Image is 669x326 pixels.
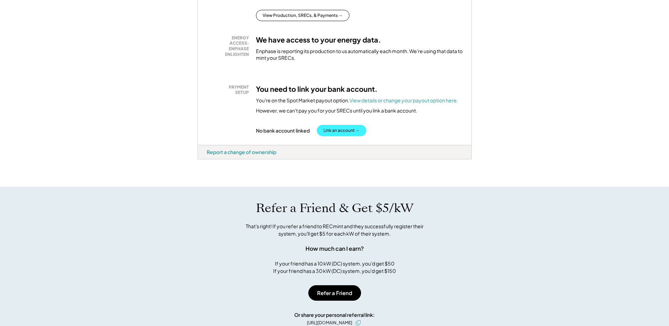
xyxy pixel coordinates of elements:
div: No bank account linked [256,127,310,134]
h3: We have access to your energy data. [256,35,381,44]
a: View details or change your payout option here. [349,97,458,103]
div: Report a change of ownership [207,149,276,155]
div: If your friend has a 10 kW (DC) system, you'd get $50 If your friend has a 30 kW (DC) system, you... [273,260,396,275]
div: You're on the Spot Market payout option. [256,97,458,104]
button: Link an account → [317,125,366,136]
div: Enphase is reporting its production to us automatically each month. We're using that data to mint... [256,48,463,62]
h3: You need to link your bank account. [256,84,378,94]
div: Or share your personal referral link: [294,311,375,319]
div: PAYMENT SETUP [210,84,249,95]
div: [URL][DOMAIN_NAME] [307,320,352,326]
button: Refer a Friend [308,285,361,301]
div: ENERGY ACCESS: ENPHASE ENLIGHTEN [210,35,249,57]
button: View Production, SRECs, & Payments → [256,10,349,21]
div: How much can I earn? [305,244,364,253]
h1: Refer a Friend & Get $5/kW [256,201,413,216]
div: However, we can't pay you for your SRECs until you link a bank account. [256,107,417,114]
div: That's right! If you refer a friend to RECmint and they successfully register their system, you'l... [238,223,431,237]
div: 7blggqgr - VA Distributed [198,159,222,162]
